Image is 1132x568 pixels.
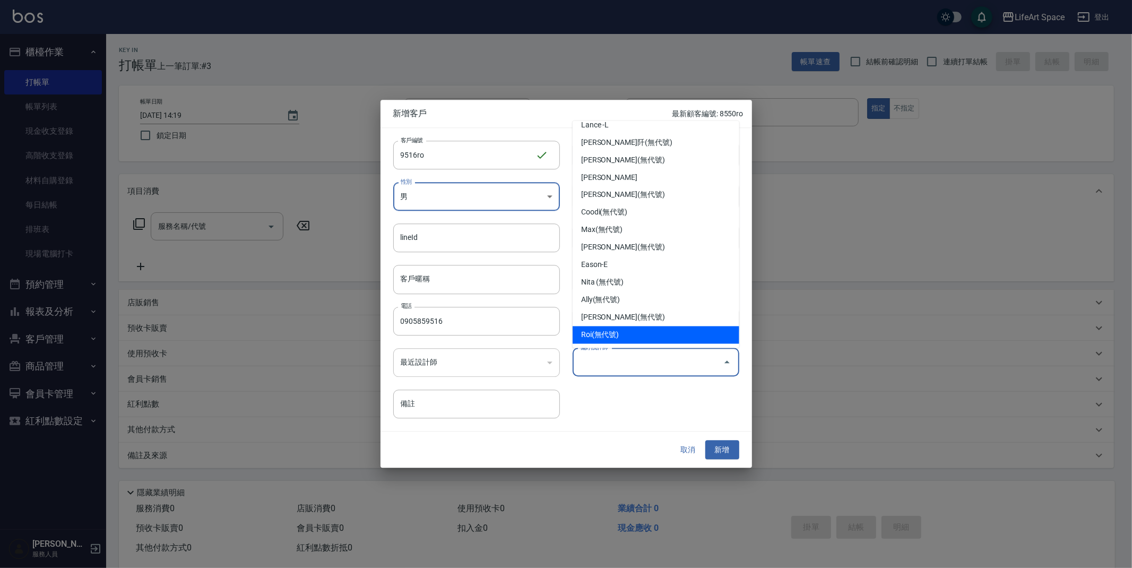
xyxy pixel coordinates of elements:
[705,440,739,460] button: 新增
[573,344,739,362] li: [PERSON_NAME]
[573,134,739,151] li: [PERSON_NAME]阡(無代號)
[401,177,412,185] label: 性別
[573,204,739,221] li: Coodi(無代號)
[393,108,672,119] span: 新增客戶
[573,116,739,134] li: Lance -L
[401,302,412,310] label: 電話
[573,186,739,204] li: [PERSON_NAME](無代號)
[573,169,739,186] li: [PERSON_NAME]
[573,256,739,274] li: Eason-E
[393,182,560,211] div: 男
[573,221,739,239] li: Max(無代號)
[573,309,739,326] li: [PERSON_NAME](無代號)
[580,343,608,351] label: 偏好設計師
[573,326,739,344] li: Roi(無代號)
[401,136,423,144] label: 客戶編號
[573,239,739,256] li: [PERSON_NAME](無代號)
[573,151,739,169] li: [PERSON_NAME](無代號)
[719,354,736,371] button: Close
[671,440,705,460] button: 取消
[573,274,739,291] li: Nita (無代號)
[573,291,739,309] li: Ally(無代號)
[672,108,743,119] p: 最新顧客編號: 8550ro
